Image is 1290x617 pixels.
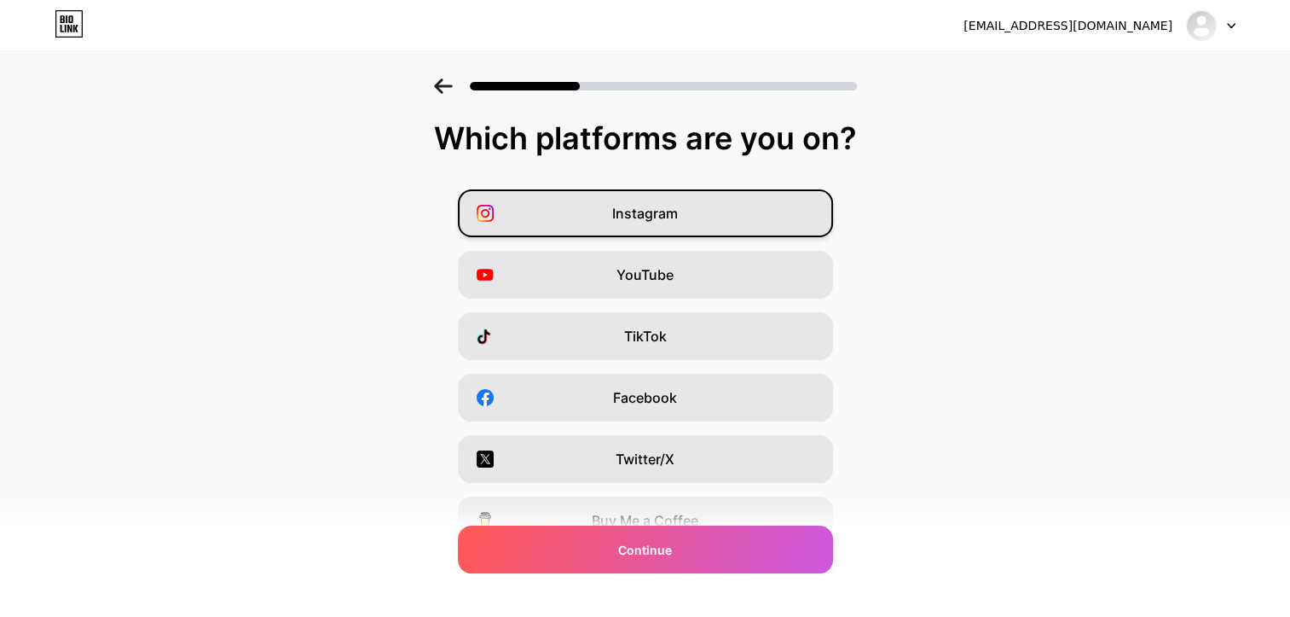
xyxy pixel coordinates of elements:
div: Which platforms are you on? [17,121,1273,155]
span: Snapchat [614,572,676,592]
span: YouTube [616,265,674,285]
span: TikTok [624,326,667,346]
img: Lan Nguyen [1185,9,1218,42]
span: Twitter/X [616,449,674,469]
span: Facebook [613,387,677,408]
span: Instagram [612,203,678,224]
span: Buy Me a Coffee [592,510,698,531]
span: Continue [618,541,672,559]
div: [EMAIL_ADDRESS][DOMAIN_NAME] [963,17,1172,35]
